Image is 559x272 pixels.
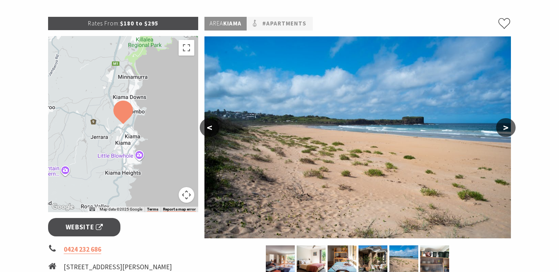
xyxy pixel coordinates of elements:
[262,19,306,29] a: #Apartments
[88,20,120,27] span: Rates From:
[48,17,198,30] p: $180 to $295
[64,245,101,254] a: 0424 232 686
[179,40,194,56] button: Toggle fullscreen view
[163,207,196,212] a: Report a map error
[210,20,223,27] span: Area
[48,218,120,236] a: Website
[147,207,158,212] a: Terms (opens in new tab)
[204,36,511,238] img: Image shows Bombo Beach which you can walk to in 20 minutes
[496,118,516,137] button: >
[66,222,103,232] span: Website
[204,17,247,31] p: Kiama
[50,202,76,212] img: Google
[200,118,219,137] button: <
[179,187,194,203] button: Map camera controls
[100,207,142,211] span: Map data ©2025 Google
[90,207,95,212] button: Keyboard shortcuts
[50,202,76,212] a: Open this area in Google Maps (opens a new window)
